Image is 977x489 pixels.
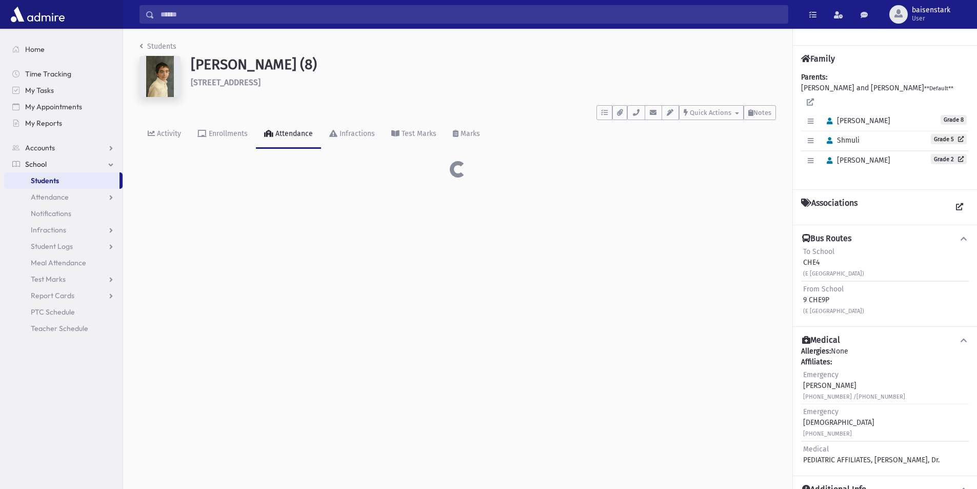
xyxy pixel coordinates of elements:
span: PTC Schedule [31,307,75,317]
a: Meal Attendance [4,255,123,271]
a: Grade 5 [931,134,967,144]
span: Infractions [31,225,66,234]
a: Students [139,42,176,51]
small: (E [GEOGRAPHIC_DATA]) [803,308,864,315]
a: My Appointments [4,99,123,115]
span: Emergency [803,407,839,416]
a: Marks [445,120,488,149]
span: From School [803,285,844,294]
h4: Associations [801,198,858,217]
a: Test Marks [4,271,123,287]
span: User [912,14,950,23]
span: [PERSON_NAME] [822,116,890,125]
button: Notes [744,105,776,120]
a: Report Cards [4,287,123,304]
span: Test Marks [31,275,66,284]
div: [DEMOGRAPHIC_DATA] [803,406,874,439]
img: AdmirePro [8,4,67,25]
a: School [4,156,123,172]
a: Home [4,41,123,57]
h4: Medical [802,335,840,346]
button: Bus Routes [801,233,969,244]
a: PTC Schedule [4,304,123,320]
span: Medical [803,445,829,454]
a: My Reports [4,115,123,131]
span: My Appointments [25,102,82,111]
span: Notifications [31,209,71,218]
div: CHE4 [803,246,864,279]
span: To School [803,247,834,256]
a: Enrollments [189,120,256,149]
span: Notes [753,109,771,116]
span: Quick Actions [690,109,731,116]
div: PEDIATRIC AFFILIATES, [PERSON_NAME], Dr. [803,444,940,465]
a: Accounts [4,140,123,156]
b: Affiliates: [801,358,832,366]
div: Test Marks [400,129,436,138]
a: Infractions [321,120,383,149]
div: Attendance [273,129,313,138]
a: My Tasks [4,82,123,99]
a: Grade 2 [931,154,967,164]
b: Allergies: [801,347,831,356]
h4: Family [801,54,835,64]
span: Student Logs [31,242,73,251]
div: None [801,346,969,467]
span: Teacher Schedule [31,324,88,333]
a: Notifications [4,205,123,222]
span: Report Cards [31,291,74,300]
small: (E [GEOGRAPHIC_DATA]) [803,270,864,277]
b: Parents: [801,73,827,82]
span: Meal Attendance [31,258,86,267]
span: Home [25,45,45,54]
div: Marks [458,129,480,138]
span: Time Tracking [25,69,71,79]
span: Students [31,176,59,185]
a: Infractions [4,222,123,238]
span: baisenstark [912,6,950,14]
span: [PERSON_NAME] [822,156,890,165]
div: 9 CHE9P [803,284,864,316]
button: Medical [801,335,969,346]
small: [PHONE_NUMBER] /[PHONE_NUMBER] [803,394,905,400]
span: Shmuli [822,136,860,145]
a: Attendance [256,120,321,149]
div: Enrollments [207,129,248,138]
div: [PERSON_NAME] [803,369,905,402]
span: Accounts [25,143,55,152]
div: Activity [155,129,181,138]
span: Grade 8 [941,115,967,125]
a: Activity [139,120,189,149]
nav: breadcrumb [139,41,176,56]
input: Search [154,5,788,24]
a: Time Tracking [4,66,123,82]
a: Students [4,172,119,189]
a: Teacher Schedule [4,320,123,337]
h6: [STREET_ADDRESS] [191,77,776,87]
span: Attendance [31,192,69,202]
small: [PHONE_NUMBER] [803,431,852,437]
h4: Bus Routes [802,233,851,244]
a: Test Marks [383,120,445,149]
div: Infractions [337,129,375,138]
span: Emergency [803,370,839,379]
div: [PERSON_NAME] and [PERSON_NAME] [801,72,969,181]
a: Attendance [4,189,123,205]
h1: [PERSON_NAME] (8) [191,56,776,73]
button: Quick Actions [679,105,744,120]
span: School [25,160,47,169]
span: My Reports [25,119,62,128]
span: My Tasks [25,86,54,95]
a: View all Associations [950,198,969,217]
a: Student Logs [4,238,123,255]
